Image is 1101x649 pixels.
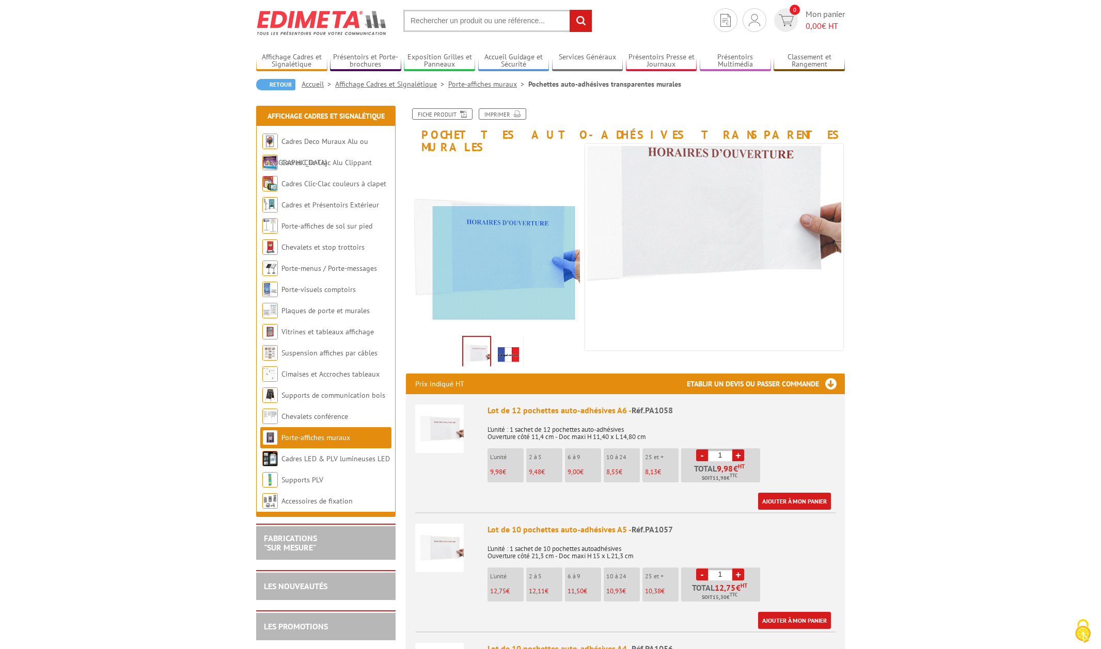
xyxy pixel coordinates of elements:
[281,348,378,358] a: Suspension affiches par câbles
[262,387,278,403] img: Supports de communication bois
[702,474,737,482] span: Soit €
[330,53,401,70] a: Présentoirs et Porte-brochures
[479,108,526,120] a: Imprimer
[645,453,679,461] p: 25 et +
[398,108,853,153] h1: Pochettes auto-adhésives transparentes murales
[281,496,353,506] a: Accessoires de fixation
[448,79,528,89] a: Porte-affiches muraux
[1065,614,1101,649] button: Cookies (fenêtre modale)
[268,111,385,121] a: Affichage Cadres et Signalétique
[806,20,845,32] span: € HT
[262,345,278,361] img: Suspension affiches par câbles
[779,14,794,26] img: devis rapide
[741,582,747,589] sup: HT
[568,453,601,461] p: 6 à 9
[281,454,390,463] a: Cadres LED & PLV lumineuses LED
[490,588,524,595] p: €
[684,464,760,482] p: Total
[262,239,278,255] img: Chevalets et stop trottoirs
[487,538,836,560] p: L'unité : 1 sachet de 10 pochettes autoadhésives Ouverture côté 21,3 cm - Doc maxi H 15 x L 21,3 cm
[696,569,708,580] a: -
[568,468,601,476] p: €
[529,468,562,476] p: €
[626,53,697,70] a: Présentoirs Presse et Journaux
[302,79,335,89] a: Accueil
[529,588,562,595] p: €
[632,405,673,415] span: Réf.PA1058
[490,467,502,476] span: 9,98
[262,134,278,149] img: Cadres Deco Muraux Alu ou Bois
[632,524,673,534] span: Réf.PA1057
[713,593,727,602] span: 15,30
[281,391,385,400] a: Supports de communication bois
[490,573,524,580] p: L'unité
[490,453,524,461] p: L'unité
[281,264,377,273] a: Porte-menus / Porte-messages
[415,524,464,572] img: Lot de 10 pochettes auto-adhésives A5
[700,53,771,70] a: Présentoirs Multimédia
[606,587,622,595] span: 10,93
[529,467,541,476] span: 9,48
[262,176,278,191] img: Cadres Clic-Clac couleurs à clapet
[720,14,731,27] img: devis rapide
[696,449,708,461] a: -
[568,467,580,476] span: 9,00
[715,583,736,592] span: 12,75
[262,197,278,213] img: Cadres et Présentoirs Extérieur
[262,324,278,339] img: Vitrines et tableaux affichage
[281,285,356,294] a: Porte-visuels comptoirs
[749,14,760,26] img: devis rapide
[758,612,831,629] a: Ajouter à mon panier
[645,588,679,595] p: €
[412,108,473,120] a: Fiche produit
[490,587,506,595] span: 12,75
[281,433,350,442] a: Porte-affiches muraux
[403,10,592,32] input: Rechercher un produit ou une référence...
[256,53,327,70] a: Affichage Cadres et Signalétique
[733,464,738,473] span: €
[736,583,741,592] span: €
[262,409,278,424] img: Chevalets conférence
[606,588,640,595] p: €
[256,4,388,42] img: Edimeta
[262,282,278,297] img: Porte-visuels comptoirs
[281,221,372,231] a: Porte-affiches de sol sur pied
[568,573,601,580] p: 6 à 9
[758,493,831,510] a: Ajouter à mon panier
[262,430,278,445] img: Porte-affiches muraux
[606,453,640,461] p: 10 à 24
[281,475,323,484] a: Supports PLV
[487,419,836,441] p: L'unité : 1 sachet de 12 pochettes auto-adhésives Ouverture côté 11,4 cm - Doc maxi H 11,40 x L 1...
[528,79,681,89] li: Pochettes auto-adhésives transparentes murales
[335,79,448,89] a: Affichage Cadres et Signalétique
[684,583,760,602] p: Total
[702,593,737,602] span: Soit €
[732,449,744,461] a: +
[415,404,464,453] img: Lot de 12 pochettes auto-adhésives A6
[806,8,845,32] span: Mon panier
[570,10,592,32] input: rechercher
[262,451,278,466] img: Cadres LED & PLV lumineuses LED
[281,306,370,315] a: Plaques de porte et murales
[790,5,800,15] span: 0
[732,569,744,580] a: +
[529,587,545,595] span: 12,11
[264,621,328,631] a: LES PROMOTIONS
[568,587,584,595] span: 11,50
[281,200,379,209] a: Cadres et Présentoirs Extérieur
[645,468,679,476] p: €
[496,338,521,370] img: edimeta_produit_fabrique_en_france.jpg
[264,581,327,591] a: LES NOUVEAUTÉS
[717,464,733,473] span: 9,98
[281,412,348,421] a: Chevalets conférence
[540,39,850,348] img: porte_visuels_muraux_pa1058.jpg
[1070,618,1096,644] img: Cookies (fenêtre modale)
[262,261,278,276] img: Porte-menus / Porte-messages
[262,137,368,167] a: Cadres Deco Muraux Alu ou [GEOGRAPHIC_DATA]
[806,21,822,31] span: 0,00
[529,453,562,461] p: 2 à 5
[606,468,640,476] p: €
[490,468,524,476] p: €
[687,374,845,394] h3: Etablir un devis ou passer commande
[529,573,562,580] p: 2 à 5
